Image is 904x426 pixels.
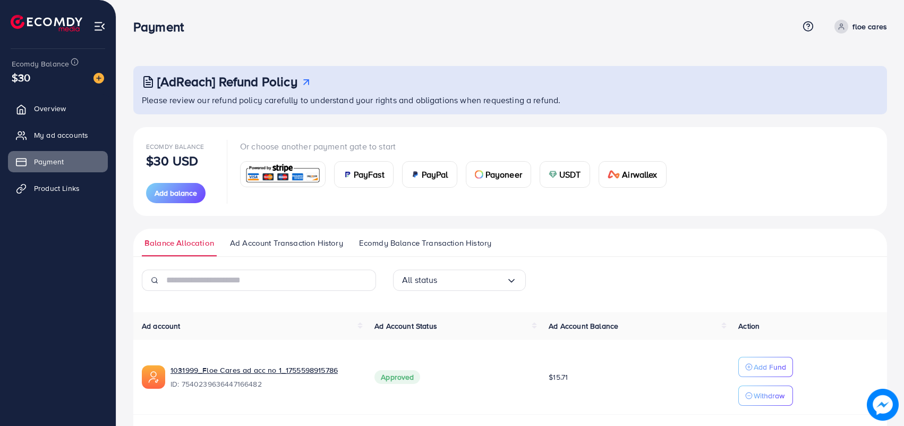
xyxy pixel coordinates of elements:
[142,321,181,331] span: Ad account
[157,74,297,89] h3: [AdReach] Refund Policy
[8,178,108,199] a: Product Links
[754,361,786,373] p: Add Fund
[34,183,80,194] span: Product Links
[240,161,326,187] a: card
[133,19,192,35] h3: Payment
[12,70,30,85] span: $30
[244,163,322,186] img: card
[142,365,165,389] img: ic-ads-acc.e4c84228.svg
[374,321,437,331] span: Ad Account Status
[374,370,420,384] span: Approved
[170,365,338,375] a: 1031999_Floe Cares ad acc no 1_1755598915786
[8,151,108,172] a: Payment
[34,130,88,140] span: My ad accounts
[738,321,760,331] span: Action
[93,20,106,32] img: menu
[144,237,214,249] span: Balance Allocation
[230,237,343,249] span: Ad Account Transaction History
[738,386,793,406] button: Withdraw
[359,237,491,249] span: Ecomdy Balance Transaction History
[354,168,385,181] span: PayFast
[540,161,590,188] a: cardUSDT
[170,365,357,389] div: <span class='underline'>1031999_Floe Cares ad acc no 1_1755598915786</span></br>7540239636447166482
[830,20,887,34] a: floe cares
[402,272,438,288] span: All status
[155,188,197,198] span: Add balance
[170,379,357,389] span: ID: 7540239636447166482
[466,161,531,188] a: cardPayoneer
[475,170,483,179] img: card
[608,170,620,179] img: card
[402,161,457,188] a: cardPayPal
[93,73,104,83] img: image
[559,168,581,181] span: USDT
[146,142,204,151] span: Ecomdy Balance
[438,272,506,288] input: Search for option
[549,170,557,179] img: card
[34,156,64,167] span: Payment
[11,15,82,31] img: logo
[549,321,618,331] span: Ad Account Balance
[146,183,206,203] button: Add balance
[754,389,784,402] p: Withdraw
[411,170,420,179] img: card
[549,372,568,382] span: $15.71
[867,389,899,421] img: image
[146,154,198,167] p: $30 USD
[12,59,69,69] span: Ecomdy Balance
[485,168,522,181] span: Payoneer
[34,103,66,114] span: Overview
[8,98,108,119] a: Overview
[599,161,667,188] a: cardAirwallex
[334,161,394,188] a: cardPayFast
[622,168,657,181] span: Airwallex
[8,124,108,146] a: My ad accounts
[240,140,675,153] p: Or choose another payment gate to start
[738,357,793,377] button: Add Fund
[852,20,887,33] p: floe cares
[343,170,352,179] img: card
[393,270,526,291] div: Search for option
[422,168,448,181] span: PayPal
[142,94,881,106] p: Please review our refund policy carefully to understand your rights and obligations when requesti...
